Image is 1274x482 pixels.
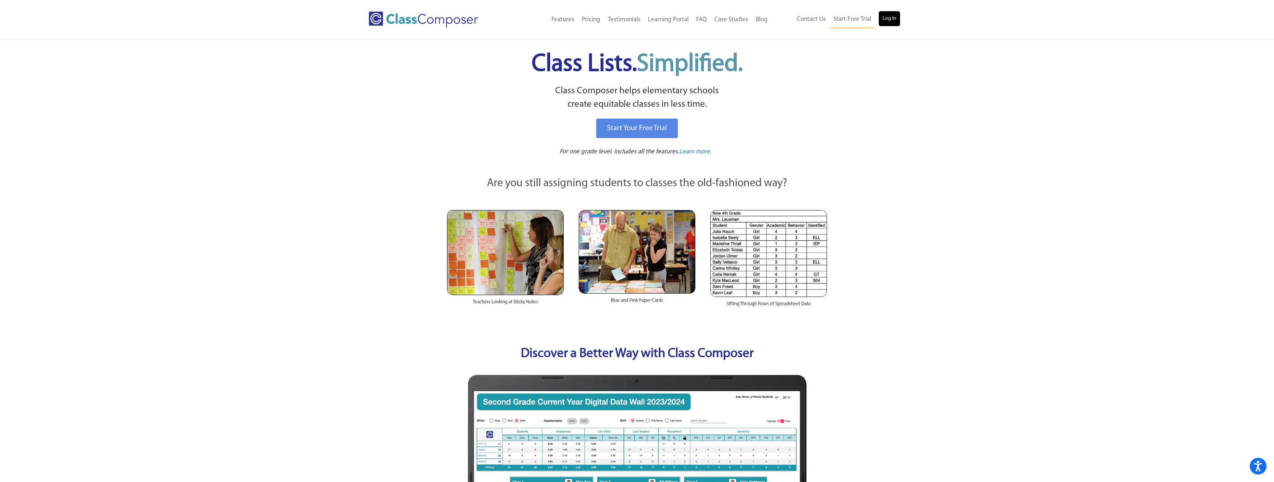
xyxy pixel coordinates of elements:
[679,147,711,157] a: Learn more.
[604,12,644,28] a: Testimonials
[752,12,771,28] a: Blog
[532,52,743,76] span: Class Lists.
[440,345,835,364] p: Discover a Better Way with Class Composer
[879,11,900,26] a: Log In
[596,119,678,138] a: Start Your Free Trial
[679,148,711,155] span: Learn more.
[509,12,771,28] nav: Header Menu
[711,12,752,28] a: Case Studies
[578,12,604,28] a: Pricing
[771,11,900,28] nav: Header Menu
[369,12,478,28] img: Class Composer
[637,52,743,76] span: Simplified.
[579,210,695,293] img: Blue and Pink Paper Cards
[644,12,692,28] a: Learning Portal
[447,295,564,313] div: Teachers Looking at Sticky Notes
[579,294,695,312] div: Blue and Pink Paper Cards
[560,148,679,155] span: For one grade level. Includes all the features.
[548,12,578,28] a: Features
[830,11,875,28] a: Start Free Trial
[710,297,827,315] div: Sifting Through Rows of Spreadsheet Data
[710,210,827,297] img: Spreadsheets
[607,125,667,132] span: Start Your Free Trial
[793,11,830,28] a: Contact Us
[447,175,827,192] p: Are you still assigning students to classes the old-fashioned way?
[446,84,828,112] p: Class Composer helps elementary schools create equitable classes in less time.
[692,12,711,28] a: FAQ
[447,210,564,295] img: Teachers Looking at Sticky Notes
